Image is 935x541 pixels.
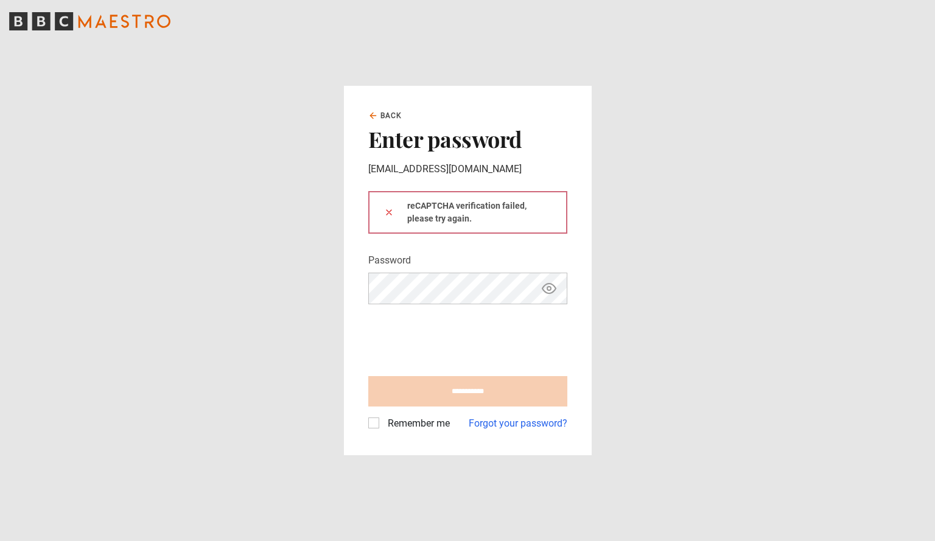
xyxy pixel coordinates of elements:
label: Remember me [383,416,450,431]
a: Forgot your password? [469,416,567,431]
div: reCAPTCHA verification failed, please try again. [368,191,567,234]
svg: BBC Maestro [9,12,170,30]
p: [EMAIL_ADDRESS][DOMAIN_NAME] [368,162,567,176]
iframe: reCAPTCHA [368,314,553,361]
a: Back [368,110,402,121]
label: Password [368,253,411,268]
span: Back [380,110,402,121]
h2: Enter password [368,126,567,152]
button: Show password [539,278,559,299]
